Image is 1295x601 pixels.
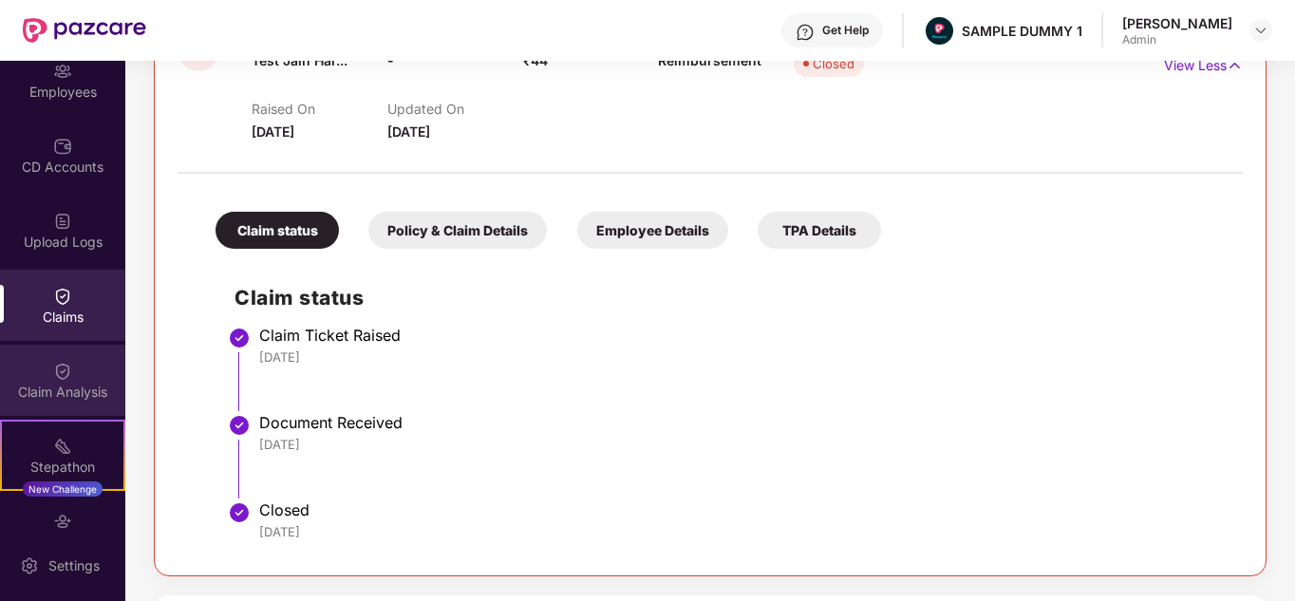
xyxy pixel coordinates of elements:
[216,212,339,249] div: Claim status
[1122,14,1232,32] div: [PERSON_NAME]
[228,414,251,437] img: svg+xml;base64,PHN2ZyBpZD0iU3RlcC1Eb25lLTMyeDMyIiB4bWxucz0iaHR0cDovL3d3dy53My5vcmcvMjAwMC9zdmciIH...
[43,556,105,575] div: Settings
[577,212,728,249] div: Employee Details
[758,212,881,249] div: TPA Details
[23,481,103,497] div: New Challenge
[53,362,72,381] img: svg+xml;base64,PHN2ZyBpZD0iQ2xhaW0iIHhtbG5zPSJodHRwOi8vd3d3LnczLm9yZy8yMDAwL3N2ZyIgd2lkdGg9IjIwIi...
[1164,50,1243,76] p: View Less
[53,137,72,156] img: svg+xml;base64,PHN2ZyBpZD0iQ0RfQWNjb3VudHMiIGRhdGEtbmFtZT0iQ0QgQWNjb3VudHMiIHhtbG5zPSJodHRwOi8vd3...
[387,123,430,140] span: [DATE]
[53,212,72,231] img: svg+xml;base64,PHN2ZyBpZD0iVXBsb2FkX0xvZ3MiIGRhdGEtbmFtZT0iVXBsb2FkIExvZ3MiIHhtbG5zPSJodHRwOi8vd3...
[1122,32,1232,47] div: Admin
[53,287,72,306] img: svg+xml;base64,PHN2ZyBpZD0iQ2xhaW0iIHhtbG5zPSJodHRwOi8vd3d3LnczLm9yZy8yMDAwL3N2ZyIgd2lkdGg9IjIwIi...
[813,54,854,73] div: Closed
[53,512,72,531] img: svg+xml;base64,PHN2ZyBpZD0iRW5kb3JzZW1lbnRzIiB4bWxucz0iaHR0cDovL3d3dy53My5vcmcvMjAwMC9zdmciIHdpZH...
[20,556,39,575] img: svg+xml;base64,PHN2ZyBpZD0iU2V0dGluZy0yMHgyMCIgeG1sbnM9Imh0dHA6Ly93d3cudzMub3JnLzIwMDAvc3ZnIiB3aW...
[368,212,547,249] div: Policy & Claim Details
[2,458,123,477] div: Stepathon
[926,17,953,45] img: Pazcare_Alternative_logo-01-01.png
[235,282,1224,313] h2: Claim status
[1227,55,1243,76] img: svg+xml;base64,PHN2ZyB4bWxucz0iaHR0cDovL3d3dy53My5vcmcvMjAwMC9zdmciIHdpZHRoPSIxNyIgaGVpZ2h0PSIxNy...
[259,413,1224,432] div: Document Received
[23,18,146,43] img: New Pazcare Logo
[259,326,1224,345] div: Claim Ticket Raised
[259,500,1224,519] div: Closed
[252,123,294,140] span: [DATE]
[1253,23,1268,38] img: svg+xml;base64,PHN2ZyBpZD0iRHJvcGRvd24tMzJ4MzIiIHhtbG5zPSJodHRwOi8vd3d3LnczLm9yZy8yMDAwL3N2ZyIgd2...
[822,23,869,38] div: Get Help
[228,327,251,349] img: svg+xml;base64,PHN2ZyBpZD0iU3RlcC1Eb25lLTMyeDMyIiB4bWxucz0iaHR0cDovL3d3dy53My5vcmcvMjAwMC9zdmciIH...
[259,436,1224,453] div: [DATE]
[387,101,523,117] p: Updated On
[796,23,815,42] img: svg+xml;base64,PHN2ZyBpZD0iSGVscC0zMngzMiIgeG1sbnM9Imh0dHA6Ly93d3cudzMub3JnLzIwMDAvc3ZnIiB3aWR0aD...
[259,523,1224,540] div: [DATE]
[53,437,72,456] img: svg+xml;base64,PHN2ZyB4bWxucz0iaHR0cDovL3d3dy53My5vcmcvMjAwMC9zdmciIHdpZHRoPSIyMSIgaGVpZ2h0PSIyMC...
[228,501,251,524] img: svg+xml;base64,PHN2ZyBpZD0iU3RlcC1Eb25lLTMyeDMyIiB4bWxucz0iaHR0cDovL3d3dy53My5vcmcvMjAwMC9zdmciIH...
[252,101,387,117] p: Raised On
[962,22,1082,40] div: SAMPLE DUMMY 1
[53,62,72,81] img: svg+xml;base64,PHN2ZyBpZD0iRW1wbG95ZWVzIiB4bWxucz0iaHR0cDovL3d3dy53My5vcmcvMjAwMC9zdmciIHdpZHRoPS...
[259,348,1224,366] div: [DATE]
